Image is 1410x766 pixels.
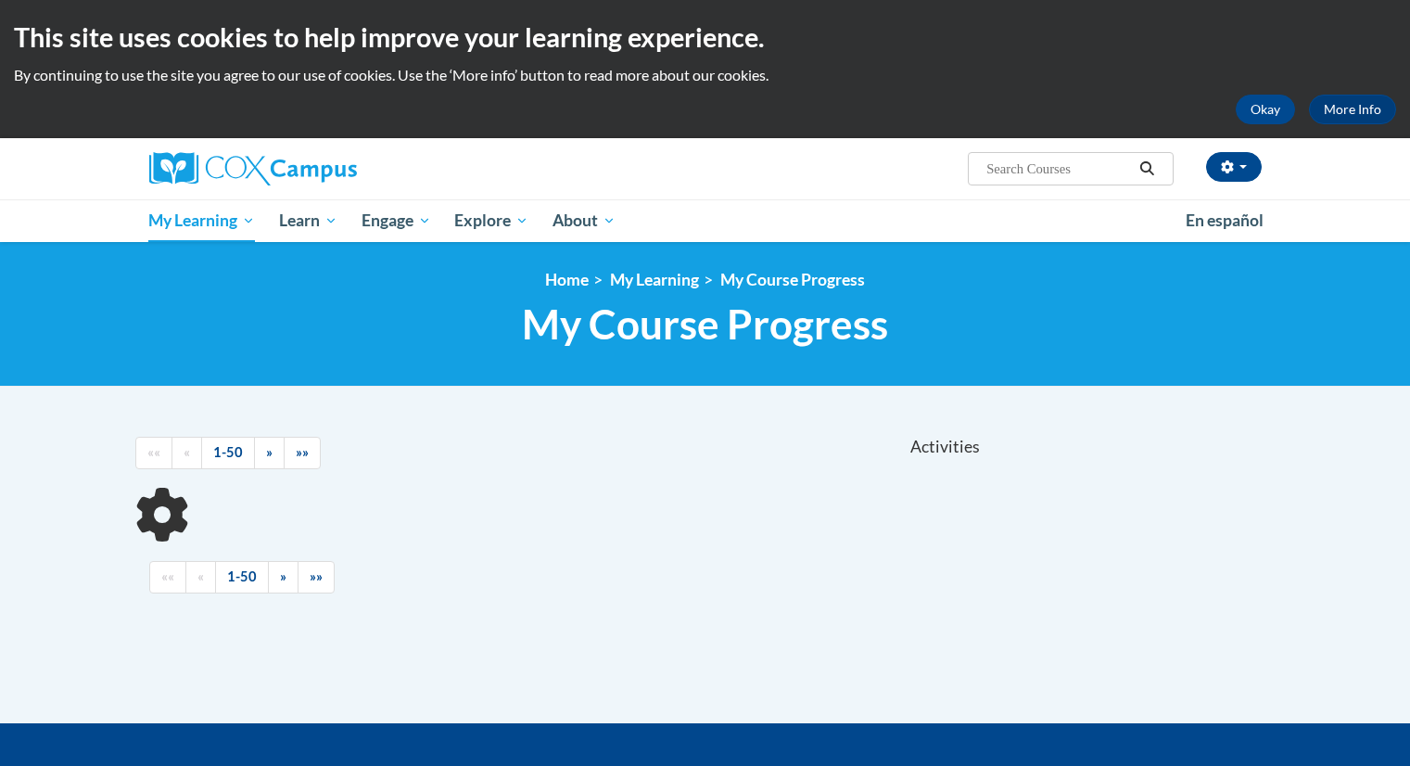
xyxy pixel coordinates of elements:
a: Cox Campus [149,152,502,185]
span: Activities [910,437,980,457]
span: My Course Progress [522,300,888,349]
span: » [266,444,273,460]
a: More Info [1309,95,1396,124]
button: Search [1133,158,1161,180]
span: Explore [454,210,528,232]
a: Previous [185,561,216,594]
h2: This site uses cookies to help improve your learning experience. [14,19,1396,56]
span: En español [1186,211,1264,230]
span: «« [147,444,160,460]
a: 1-50 [201,437,255,469]
a: My Learning [610,270,699,289]
button: Okay [1236,95,1295,124]
a: Begining [135,437,172,469]
a: Engage [349,199,443,242]
a: En español [1174,201,1276,240]
a: 1-50 [215,561,269,594]
input: Search Courses [984,158,1133,180]
a: Home [545,270,589,289]
span: «« [161,568,174,584]
span: Learn [279,210,337,232]
a: About [540,199,628,242]
span: »» [310,568,323,584]
span: »» [296,444,309,460]
span: » [280,568,286,584]
span: Engage [362,210,431,232]
a: End [298,561,335,594]
a: Next [254,437,285,469]
a: Previous [171,437,202,469]
a: My Course Progress [720,270,865,289]
p: By continuing to use the site you agree to our use of cookies. Use the ‘More info’ button to read... [14,65,1396,85]
span: About [553,210,616,232]
a: Next [268,561,299,594]
a: End [284,437,321,469]
img: Cox Campus [149,152,357,185]
div: Main menu [121,199,1289,242]
a: Begining [149,561,186,594]
span: « [184,444,190,460]
span: My Learning [148,210,255,232]
a: Learn [267,199,349,242]
a: My Learning [137,199,268,242]
a: Explore [442,199,540,242]
span: « [197,568,204,584]
button: Account Settings [1206,152,1262,182]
